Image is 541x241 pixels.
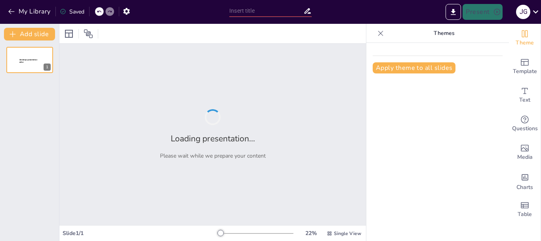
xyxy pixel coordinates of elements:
[516,5,530,19] div: J G
[4,28,55,40] button: Add slide
[509,81,541,110] div: Add text boxes
[512,124,538,133] span: Questions
[509,24,541,52] div: Change the overall theme
[44,64,51,71] div: 1
[19,59,37,63] span: Sendsteps presentation editor
[517,153,533,162] span: Media
[513,67,537,76] span: Template
[509,110,541,138] div: Get real-time input from your audience
[84,29,93,39] span: Position
[516,183,533,192] span: Charts
[509,52,541,81] div: Add ready made slides
[509,195,541,224] div: Add a table
[6,47,53,73] div: 1
[60,8,84,15] div: Saved
[519,96,530,104] span: Text
[509,167,541,195] div: Add charts and graphs
[387,24,501,43] p: Themes
[373,62,455,73] button: Apply theme to all slides
[160,152,266,160] p: Please wait while we prepare your content
[63,27,75,40] div: Layout
[518,210,532,219] span: Table
[171,133,255,144] h2: Loading presentation...
[301,229,320,237] div: 22 %
[6,5,54,18] button: My Library
[463,4,502,20] button: Present
[516,39,534,47] span: Theme
[509,138,541,167] div: Add images, graphics, shapes or video
[63,229,217,237] div: Slide 1 / 1
[334,230,361,237] span: Single View
[446,4,461,20] button: Export to PowerPoint
[516,4,530,20] button: J G
[229,5,303,17] input: Insert title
